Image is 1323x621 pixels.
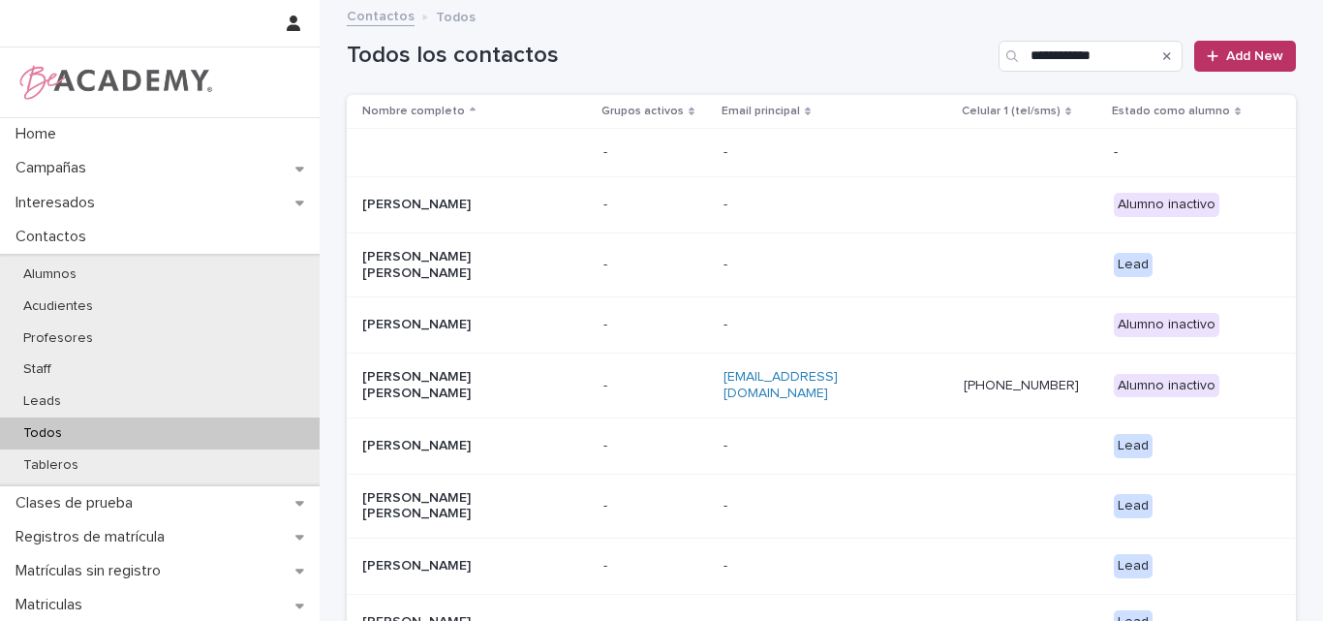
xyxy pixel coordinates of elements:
p: Alumnos [8,266,92,283]
p: - [603,144,708,161]
p: - [603,197,708,213]
p: - [603,317,708,333]
div: Alumno inactivo [1114,313,1219,337]
p: - [723,317,917,333]
p: - [723,257,917,273]
tr: -- - [347,129,1296,177]
a: [PHONE_NUMBER] [964,379,1079,392]
tr: [PERSON_NAME]-- Alumno inactivo [347,297,1296,354]
a: Add New [1194,41,1296,72]
input: Search [999,41,1183,72]
p: - [723,438,917,454]
div: Lead [1114,554,1153,578]
p: Grupos activos [601,101,684,122]
tr: [PERSON_NAME]-- Lead [347,539,1296,595]
tr: [PERSON_NAME] [PERSON_NAME]-- Lead [347,474,1296,539]
p: - [723,498,917,514]
p: - [723,197,917,213]
p: Nombre completo [362,101,465,122]
p: Leads [8,393,77,410]
p: [PERSON_NAME] [362,558,556,574]
span: Add New [1226,49,1283,63]
p: [PERSON_NAME] [PERSON_NAME] [362,369,556,402]
p: [PERSON_NAME] [362,317,556,333]
p: - [723,558,917,574]
p: [PERSON_NAME] [362,438,556,454]
p: Tableros [8,457,94,474]
tr: [PERSON_NAME] [PERSON_NAME]-- Lead [347,233,1296,297]
p: Interesados [8,194,110,212]
p: [PERSON_NAME] [PERSON_NAME] [362,490,556,523]
img: WPrjXfSUmiLcdUfaYY4Q [15,63,214,102]
p: Acudientes [8,298,108,315]
p: Staff [8,361,67,378]
p: - [723,144,917,161]
div: Lead [1114,434,1153,458]
p: - [603,498,708,514]
div: Lead [1114,494,1153,518]
h1: Todos los contactos [347,42,991,70]
p: [PERSON_NAME] [362,197,556,213]
p: Campañas [8,159,102,177]
p: - [603,257,708,273]
a: Contactos [347,4,415,26]
p: Email principal [722,101,800,122]
p: Registros de matrícula [8,528,180,546]
p: [PERSON_NAME] [PERSON_NAME] [362,249,556,282]
p: Matriculas [8,596,98,614]
p: Matrículas sin registro [8,562,176,580]
p: - [603,378,708,394]
a: [EMAIL_ADDRESS][DOMAIN_NAME] [723,370,838,400]
p: Celular 1 (tel/sms) [962,101,1061,122]
p: - [1114,144,1265,161]
p: - [603,438,708,454]
p: Todos [8,425,77,442]
p: Profesores [8,330,108,347]
tr: [PERSON_NAME]-- Lead [347,418,1296,474]
p: Estado como alumno [1112,101,1230,122]
div: Alumno inactivo [1114,193,1219,217]
p: Home [8,125,72,143]
p: Todos [436,5,476,26]
p: - [603,558,708,574]
div: Lead [1114,253,1153,277]
div: Alumno inactivo [1114,374,1219,398]
tr: [PERSON_NAME]-- Alumno inactivo [347,176,1296,233]
p: Contactos [8,228,102,246]
p: Clases de prueba [8,494,148,512]
tr: [PERSON_NAME] [PERSON_NAME]-[EMAIL_ADDRESS][DOMAIN_NAME][PHONE_NUMBER] Alumno inactivo [347,354,1296,419]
